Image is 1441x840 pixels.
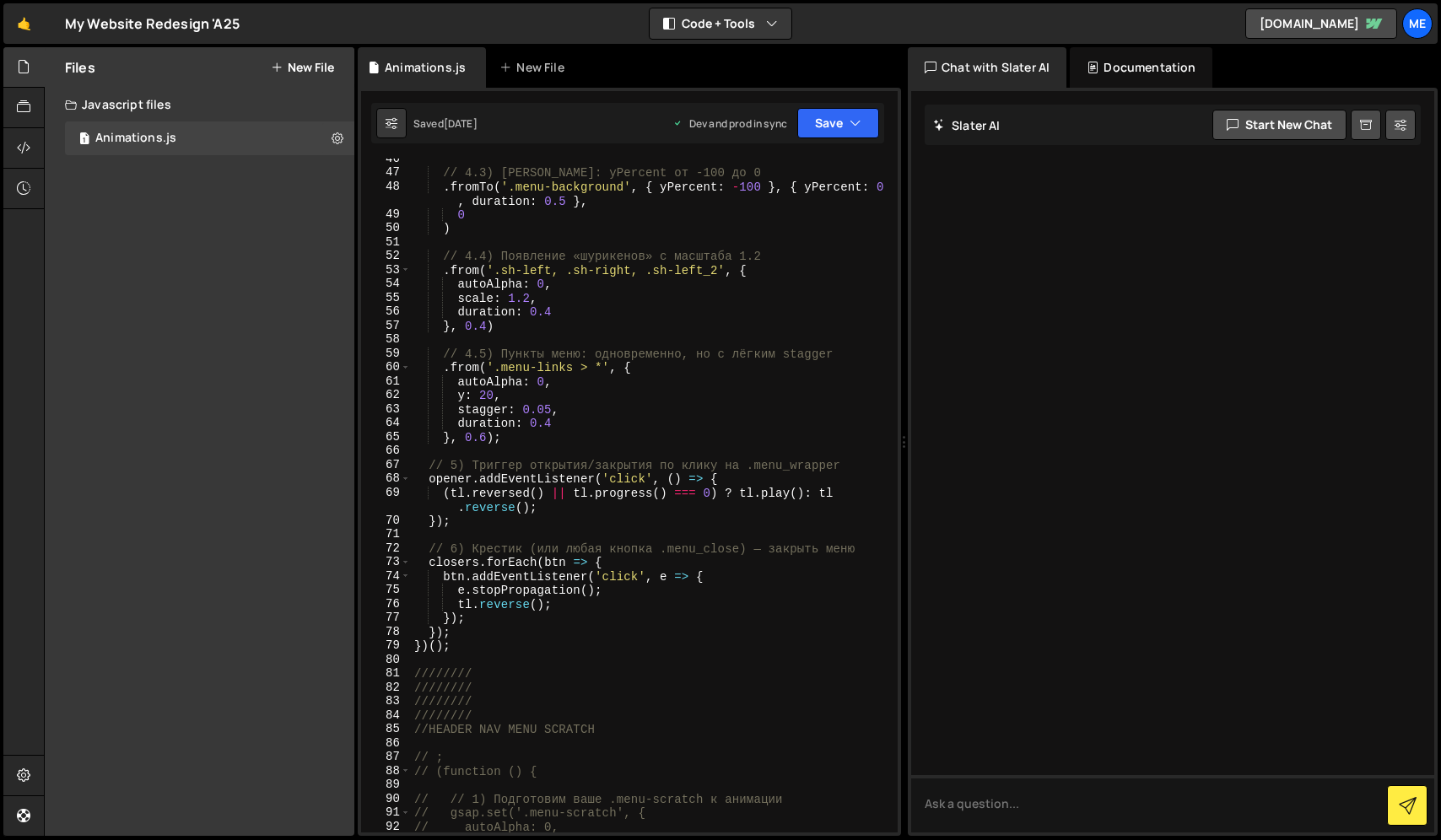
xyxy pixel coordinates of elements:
[361,235,411,250] div: 51
[361,180,411,207] div: 48
[361,360,411,374] div: 60
[79,133,89,147] span: 1
[271,61,334,74] button: New File
[361,319,411,333] div: 57
[45,88,354,121] div: Javascript files
[361,304,411,319] div: 56
[361,486,411,514] div: 69
[361,750,411,764] div: 87
[361,347,411,361] div: 59
[1070,47,1212,88] div: Documentation
[444,116,478,131] div: [DATE]
[361,611,411,625] div: 77
[361,666,411,681] div: 81
[361,207,411,222] div: 49
[361,555,411,569] div: 73
[361,778,411,792] div: 89
[361,263,411,277] div: 53
[361,249,411,263] div: 52
[361,805,411,820] div: 91
[361,527,411,541] div: 71
[361,694,411,708] div: 83
[672,116,787,131] div: Dev and prod in sync
[361,332,411,347] div: 58
[361,165,411,180] div: 47
[361,820,411,834] div: 92
[361,569,411,584] div: 74
[361,681,411,695] div: 82
[361,653,411,667] div: 80
[65,58,95,77] h2: Files
[1402,8,1433,39] a: Me
[797,108,879,138] button: Save
[361,291,411,305] div: 55
[361,430,411,444] div: 65
[3,3,45,44] a: 🤙
[361,514,411,528] div: 70
[1245,8,1397,39] a: [DOMAIN_NAME]
[361,722,411,736] div: 85
[361,388,411,402] div: 62
[361,792,411,806] div: 90
[361,736,411,751] div: 86
[908,47,1066,88] div: Chat with Slater AI
[933,117,1001,133] h2: Slater AI
[361,402,411,417] div: 63
[361,152,411,166] div: 46
[413,116,478,131] div: Saved
[361,277,411,291] div: 54
[361,597,411,611] div: 76
[1212,110,1347,140] button: Start new chat
[361,374,411,389] div: 61
[361,638,411,653] div: 79
[95,131,176,146] div: Animations.js
[361,764,411,778] div: 88
[361,458,411,472] div: 67
[361,444,411,458] div: 66
[361,708,411,723] div: 84
[361,416,411,430] div: 64
[361,541,411,556] div: 72
[361,625,411,639] div: 78
[361,471,411,486] div: 68
[361,221,411,235] div: 50
[499,59,570,76] div: New File
[385,59,466,76] div: Animations.js
[65,121,354,155] div: 14728/38172.js
[65,13,240,34] div: My Website Redesign 'A25
[650,8,791,39] button: Code + Tools
[361,583,411,597] div: 75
